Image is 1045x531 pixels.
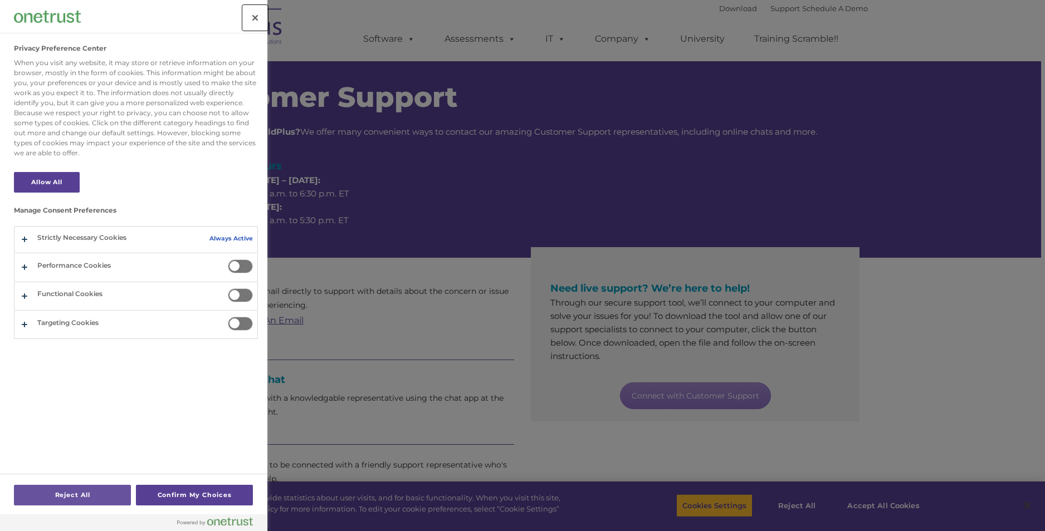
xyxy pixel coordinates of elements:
[14,206,258,220] h3: Manage Consent Preferences
[14,172,80,193] button: Allow All
[177,517,262,531] a: Powered by OneTrust Opens in a new Tab
[14,58,258,158] div: When you visit any website, it may store or retrieve information on your browser, mostly in the f...
[243,6,267,30] button: Close
[14,11,81,22] img: Company Logo
[14,485,131,505] button: Reject All
[14,45,106,52] h2: Privacy Preference Center
[136,485,253,505] button: Confirm My Choices
[177,517,253,526] img: Powered by OneTrust Opens in a new Tab
[14,6,81,28] div: Company Logo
